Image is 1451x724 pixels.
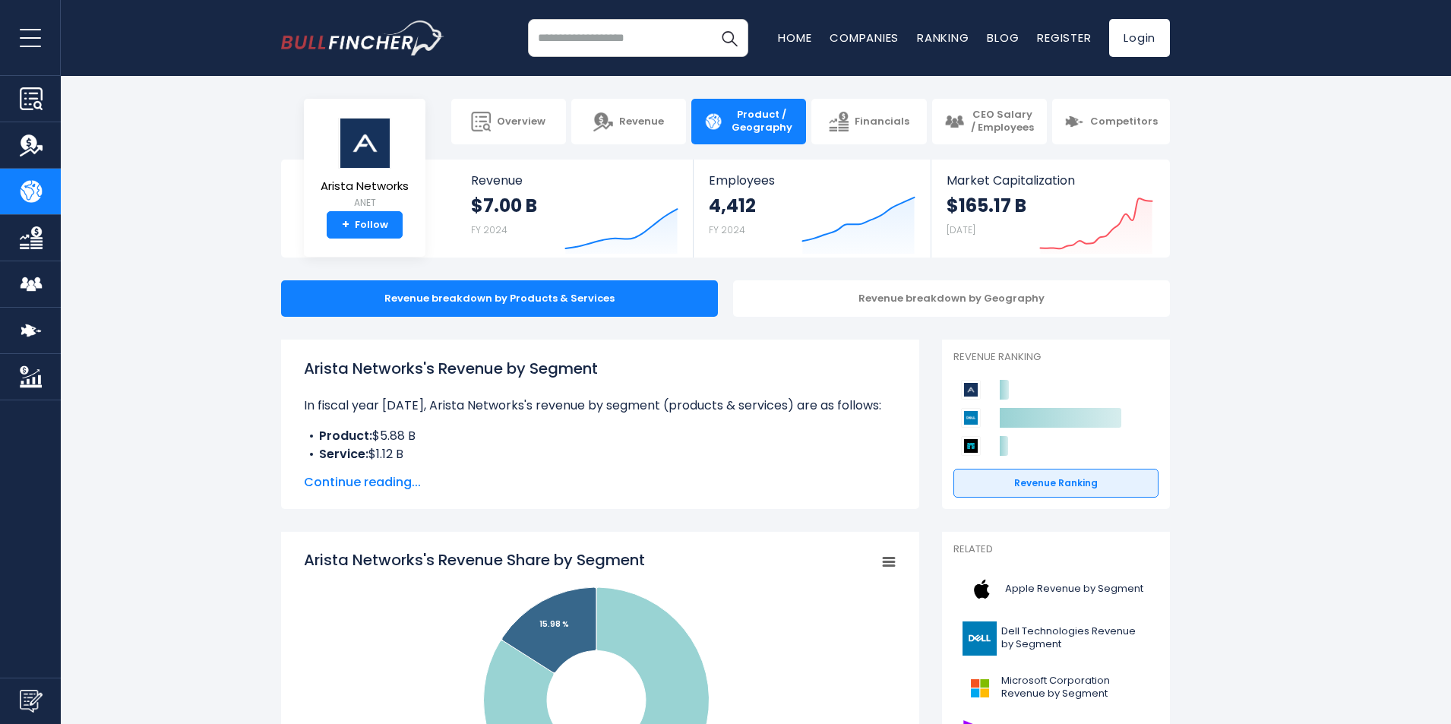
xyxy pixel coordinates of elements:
a: Product / Geography [691,99,806,144]
a: Home [778,30,811,46]
a: Competitors [1052,99,1170,144]
a: Login [1109,19,1170,57]
span: Arista Networks [321,180,409,193]
span: Microsoft Corporation Revenue by Segment [1001,675,1149,700]
span: Employees [709,173,915,188]
a: Microsoft Corporation Revenue by Segment [953,667,1159,709]
strong: $165.17 B [947,194,1026,217]
li: $5.88 B [304,427,896,445]
span: Dell Technologies Revenue by Segment [1001,625,1149,651]
span: Overview [497,115,545,128]
a: Revenue $7.00 B FY 2024 [456,160,694,258]
a: Revenue [571,99,686,144]
img: MSFT logo [963,671,997,705]
a: Arista Networks ANET [320,117,409,212]
div: Revenue breakdown by Products & Services [281,280,718,317]
tspan: Arista Networks's Revenue Share by Segment [304,549,645,571]
img: AAPL logo [963,572,1001,606]
a: Ranking [917,30,969,46]
div: Revenue breakdown by Geography [733,280,1170,317]
img: Arista Networks competitors logo [961,380,981,400]
tspan: 15.98 % [539,618,569,630]
a: CEO Salary / Employees [932,99,1047,144]
span: Apple Revenue by Segment [1005,583,1143,596]
p: Revenue Ranking [953,351,1159,364]
a: Market Capitalization $165.17 B [DATE] [931,160,1168,258]
strong: + [342,218,349,232]
small: FY 2024 [471,223,507,236]
span: Product / Geography [729,109,794,134]
a: Register [1037,30,1091,46]
img: DELL logo [963,621,997,656]
strong: $7.00 B [471,194,537,217]
a: Dell Technologies Revenue by Segment [953,618,1159,659]
b: Service: [319,445,368,463]
a: Revenue Ranking [953,469,1159,498]
span: Financials [855,115,909,128]
span: Revenue [619,115,664,128]
p: Related [953,543,1159,556]
a: +Follow [327,211,403,239]
h1: Arista Networks's Revenue by Segment [304,357,896,380]
span: CEO Salary / Employees [970,109,1035,134]
li: $1.12 B [304,445,896,463]
a: Blog [987,30,1019,46]
img: NetApp competitors logo [961,436,981,456]
img: Dell Technologies competitors logo [961,408,981,428]
small: FY 2024 [709,223,745,236]
a: Companies [830,30,899,46]
button: Search [710,19,748,57]
span: Continue reading... [304,473,896,492]
img: bullfincher logo [281,21,444,55]
a: Employees 4,412 FY 2024 [694,160,930,258]
p: In fiscal year [DATE], Arista Networks's revenue by segment (products & services) are as follows: [304,397,896,415]
strong: 4,412 [709,194,756,217]
span: Market Capitalization [947,173,1153,188]
span: Competitors [1090,115,1158,128]
a: Go to homepage [281,21,444,55]
span: Revenue [471,173,678,188]
small: [DATE] [947,223,975,236]
a: Financials [811,99,926,144]
a: Apple Revenue by Segment [953,568,1159,610]
a: Overview [451,99,566,144]
small: ANET [321,196,409,210]
b: Product: [319,427,372,444]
